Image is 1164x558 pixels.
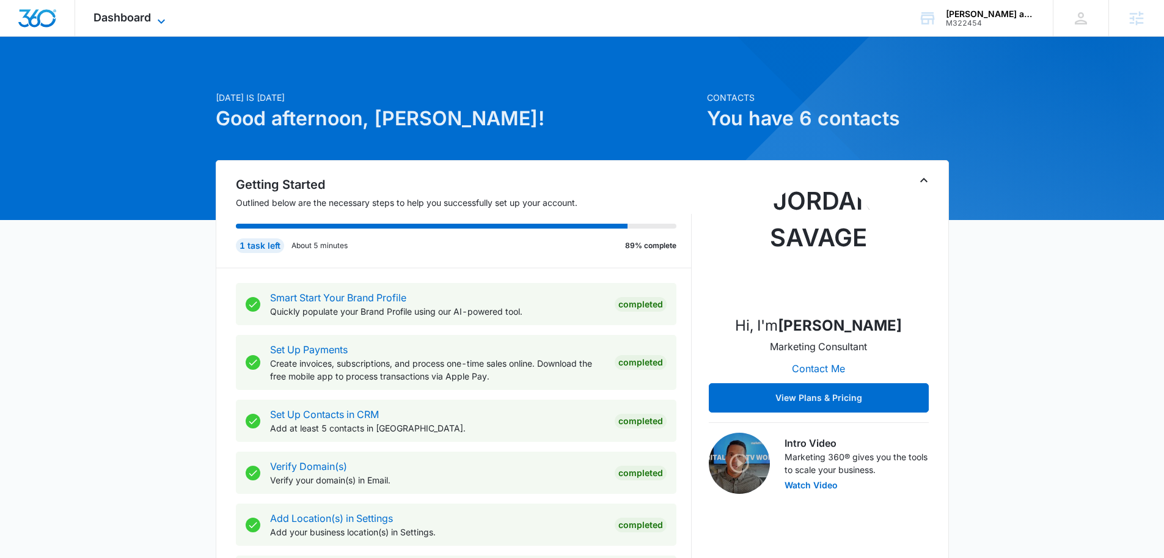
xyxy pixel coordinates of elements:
[770,339,867,354] p: Marketing Consultant
[735,315,902,337] p: Hi, I'm
[236,238,284,253] div: 1 task left
[707,104,949,133] h1: You have 6 contacts
[216,91,700,104] p: [DATE] is [DATE]
[778,317,902,334] strong: [PERSON_NAME]
[707,91,949,104] p: Contacts
[615,297,667,312] div: Completed
[270,512,393,524] a: Add Location(s) in Settings
[758,183,880,305] img: Jordan Savage
[615,355,667,370] div: Completed
[270,460,347,472] a: Verify Domain(s)
[270,357,605,383] p: Create invoices, subscriptions, and process one-time sales online. Download the free mobile app t...
[615,518,667,532] div: Completed
[615,466,667,480] div: Completed
[615,414,667,428] div: Completed
[917,173,931,188] button: Toggle Collapse
[270,474,605,486] p: Verify your domain(s) in Email.
[291,240,348,251] p: About 5 minutes
[270,292,406,304] a: Smart Start Your Brand Profile
[625,240,676,251] p: 89% complete
[236,196,692,209] p: Outlined below are the necessary steps to help you successfully set up your account.
[216,104,700,133] h1: Good afternoon, [PERSON_NAME]!
[785,450,929,476] p: Marketing 360® gives you the tools to scale your business.
[270,422,605,435] p: Add at least 5 contacts in [GEOGRAPHIC_DATA].
[780,354,857,383] button: Contact Me
[270,526,605,538] p: Add your business location(s) in Settings.
[946,9,1035,19] div: account name
[270,305,605,318] p: Quickly populate your Brand Profile using our AI-powered tool.
[785,481,838,490] button: Watch Video
[93,11,151,24] span: Dashboard
[946,19,1035,28] div: account id
[709,383,929,413] button: View Plans & Pricing
[270,343,348,356] a: Set Up Payments
[785,436,929,450] h3: Intro Video
[709,433,770,494] img: Intro Video
[270,408,379,420] a: Set Up Contacts in CRM
[236,175,692,194] h2: Getting Started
